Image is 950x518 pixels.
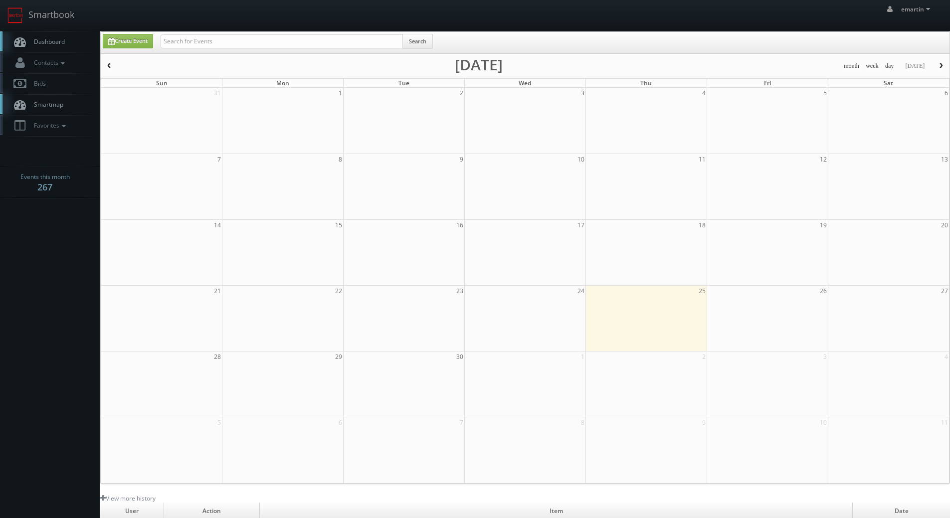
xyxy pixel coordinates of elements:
span: Favorites [29,121,68,130]
span: 2 [459,88,464,98]
span: 14 [213,220,222,230]
button: [DATE] [902,60,928,72]
span: 24 [576,286,585,296]
span: 10 [819,417,828,428]
strong: 267 [37,181,52,193]
span: 11 [940,417,949,428]
span: 21 [213,286,222,296]
span: 3 [822,351,828,362]
span: 3 [580,88,585,98]
span: 2 [701,351,707,362]
span: Sat [884,79,893,87]
span: Smartmap [29,100,63,109]
span: 27 [940,286,949,296]
span: 16 [455,220,464,230]
span: 1 [580,351,585,362]
span: Mon [276,79,289,87]
span: 15 [334,220,343,230]
span: 12 [819,154,828,165]
span: 22 [334,286,343,296]
span: 25 [698,286,707,296]
span: 8 [338,154,343,165]
input: Search for Events [161,34,403,48]
a: View more history [100,494,156,503]
span: 6 [944,88,949,98]
a: Create Event [103,34,153,48]
span: 8 [580,417,585,428]
span: 26 [819,286,828,296]
button: month [840,60,863,72]
span: Fri [764,79,771,87]
span: 30 [455,351,464,362]
span: Contacts [29,58,67,67]
span: 9 [701,417,707,428]
span: 11 [698,154,707,165]
span: 18 [698,220,707,230]
span: Thu [640,79,652,87]
span: 20 [940,220,949,230]
span: Bids [29,79,46,88]
h2: [DATE] [455,60,503,70]
span: Wed [519,79,531,87]
span: 19 [819,220,828,230]
span: 7 [216,154,222,165]
button: week [862,60,882,72]
span: 13 [940,154,949,165]
img: smartbook-logo.png [7,7,23,23]
span: 5 [822,88,828,98]
span: Events this month [20,172,70,182]
span: Tue [398,79,409,87]
button: Search [402,34,433,49]
span: 28 [213,351,222,362]
span: 23 [455,286,464,296]
span: 7 [459,417,464,428]
span: 1 [338,88,343,98]
button: day [882,60,898,72]
span: 6 [338,417,343,428]
span: 5 [216,417,222,428]
span: Dashboard [29,37,65,46]
span: 17 [576,220,585,230]
span: 4 [944,351,949,362]
span: Sun [156,79,168,87]
span: 29 [334,351,343,362]
span: 9 [459,154,464,165]
span: 10 [576,154,585,165]
span: 31 [213,88,222,98]
span: 4 [701,88,707,98]
span: emartin [901,5,933,13]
